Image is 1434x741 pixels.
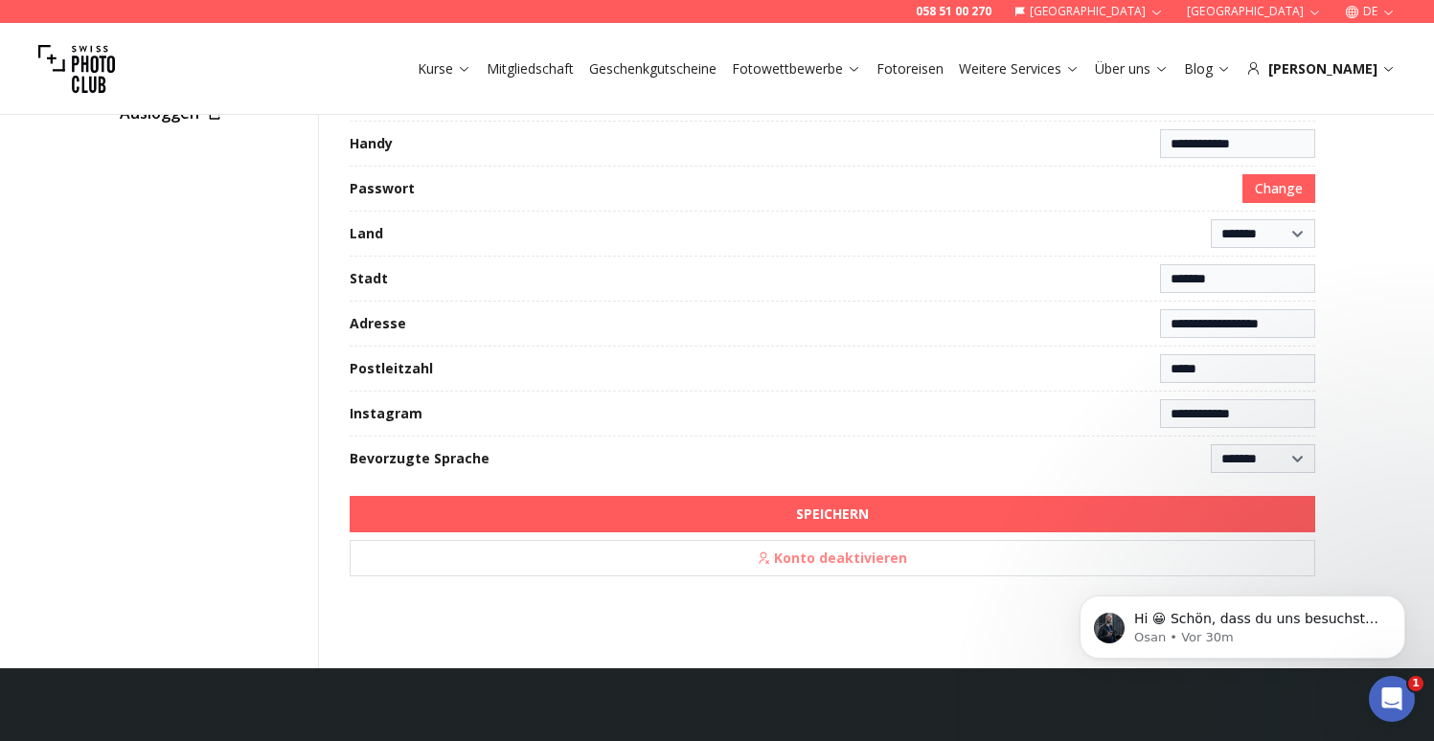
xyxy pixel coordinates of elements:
[418,59,471,79] a: Kurse
[1255,179,1303,198] span: Change
[1051,555,1434,689] iframe: Intercom notifications Nachricht
[581,56,724,82] button: Geschenkgutscheine
[350,540,1315,576] button: Konto deaktivieren
[350,134,393,153] label: Handy
[350,359,433,378] label: Postleitzahl
[1246,59,1396,79] div: [PERSON_NAME]
[724,56,869,82] button: Fotowettbewerbe
[796,505,869,524] b: SPEICHERN
[732,59,861,79] a: Fotowettbewerbe
[1087,56,1176,82] button: Über uns
[410,56,479,82] button: Kurse
[1369,676,1415,722] iframe: Intercom live chat
[876,59,944,79] a: Fotoreisen
[951,56,1087,82] button: Weitere Services
[1408,676,1423,691] span: 1
[1242,174,1315,203] button: Change
[350,496,1315,532] button: SPEICHERN
[589,59,717,79] a: Geschenkgutscheine
[350,224,383,243] label: Land
[745,543,919,573] span: Konto deaktivieren
[350,269,388,288] label: Stadt
[38,31,115,107] img: Swiss photo club
[350,404,422,423] label: Instagram
[916,4,991,19] a: 058 51 00 270
[350,449,489,468] label: Bevorzugte Sprache
[869,56,951,82] button: Fotoreisen
[1095,59,1169,79] a: Über uns
[959,59,1080,79] a: Weitere Services
[350,314,406,333] label: Adresse
[350,179,415,198] label: Passwort
[1176,56,1239,82] button: Blog
[1184,59,1231,79] a: Blog
[479,56,581,82] button: Mitgliedschaft
[487,59,574,79] a: Mitgliedschaft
